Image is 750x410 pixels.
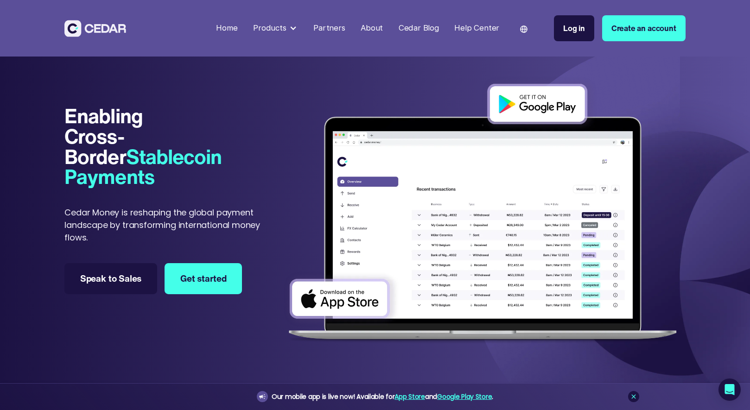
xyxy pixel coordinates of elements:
[272,391,493,403] div: Our mobile app is live now! Available for and .
[454,22,499,34] div: Help Center
[310,18,349,38] a: Partners
[394,18,443,38] a: Cedar Blog
[399,22,439,34] div: Cedar Blog
[718,378,741,401] div: Open Intercom Messenger
[451,18,503,38] a: Help Center
[212,18,242,38] a: Home
[64,206,280,244] p: Cedar Money is reshaping the global payment landscape by transforming international money flows.
[394,392,425,401] a: App Store
[64,263,157,294] a: Speak to Sales
[253,22,286,34] div: Products
[361,22,383,34] div: About
[357,18,387,38] a: About
[165,263,242,294] a: Get started
[313,22,345,34] div: Partners
[249,19,302,38] div: Products
[64,106,194,187] h1: Enabling Cross-Border
[602,15,686,41] a: Create an account
[554,15,594,41] a: Log in
[563,22,585,34] div: Log in
[437,392,492,401] a: Google Play Store
[216,22,237,34] div: Home
[64,142,222,192] span: Stablecoin Payments
[259,393,266,400] img: announcement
